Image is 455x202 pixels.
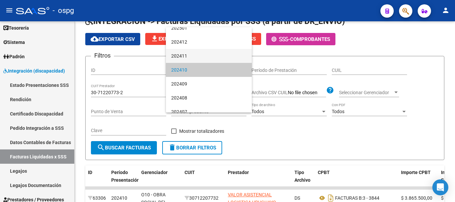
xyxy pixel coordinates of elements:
span: 202410 [171,63,246,77]
span: 202407 [171,105,246,119]
span: 202501 [171,21,246,35]
span: 202412 [171,35,246,49]
span: 202411 [171,49,246,63]
div: Open Intercom Messenger [432,179,448,195]
span: 202408 [171,91,246,105]
span: 202409 [171,77,246,91]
